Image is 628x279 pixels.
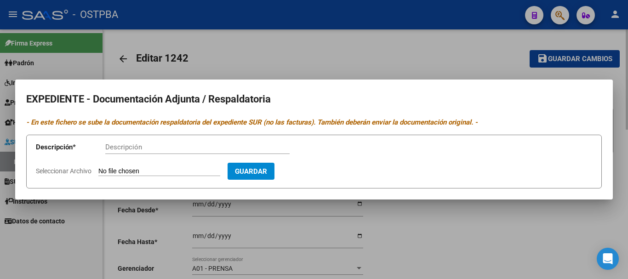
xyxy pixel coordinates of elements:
p: Descripción [36,142,105,153]
div: Open Intercom Messenger [597,248,619,270]
span: Guardar [235,167,267,176]
span: Seleccionar Archivo [36,167,91,175]
button: Guardar [228,163,274,180]
i: - En este fichero se sube la documentación respaldatoria del expediente SUR (no las facturas). Ta... [26,118,478,126]
h2: EXPEDIENTE - Documentación Adjunta / Respaldatoria [26,91,602,108]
